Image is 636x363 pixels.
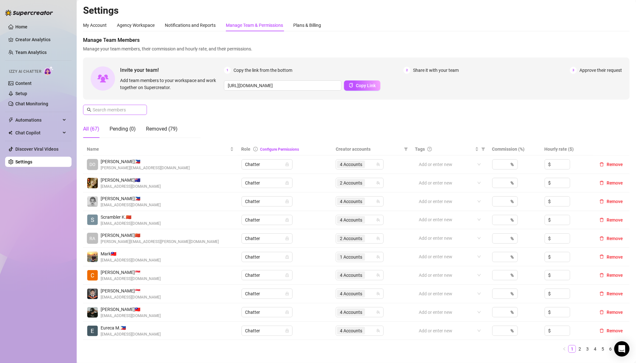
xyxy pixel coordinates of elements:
[579,67,622,74] span: Approve their request
[600,218,604,222] span: delete
[376,200,380,203] span: team
[101,287,161,294] span: [PERSON_NAME] 🇸🇬
[607,345,614,352] a: 6
[356,83,376,88] span: Copy Link
[403,67,410,74] span: 2
[101,232,219,239] span: [PERSON_NAME] 🇨🇳
[101,276,161,282] span: [EMAIL_ADDRESS][DOMAIN_NAME]
[101,221,161,227] span: [EMAIL_ADDRESS][DOMAIN_NAME]
[90,235,96,242] span: RA
[607,254,623,260] span: Remove
[117,22,155,29] div: Agency Workspace
[15,91,27,96] a: Setup
[226,22,283,29] div: Manage Team & Permissions
[563,347,566,351] span: left
[15,34,66,45] a: Creator Analytics
[561,345,568,353] li: Previous Page
[87,215,98,225] img: Scrambler Kawi
[101,257,161,263] span: [EMAIL_ADDRESS][DOMAIN_NAME]
[15,50,47,55] a: Team Analytics
[120,77,221,91] span: Add team members to your workspace and work together on Supercreator.
[101,269,161,276] span: [PERSON_NAME] 🇸🇬
[15,128,61,138] span: Chat Copilot
[597,308,626,316] button: Remove
[340,309,362,316] span: 4 Accounts
[340,161,362,168] span: 4 Accounts
[344,80,380,91] button: Copy Link
[9,69,41,75] span: Izzy AI Chatter
[83,22,107,29] div: My Account
[597,271,626,279] button: Remove
[337,253,365,261] span: 1 Accounts
[5,10,53,16] img: logo-BBDzfeDw.svg
[541,143,593,155] th: Hourly rate ($)
[101,306,161,313] span: [PERSON_NAME] 🇹🇼
[591,345,599,353] li: 4
[83,36,630,44] span: Manage Team Members
[110,125,136,133] div: Pending (0)
[340,290,362,297] span: 4 Accounts
[340,198,362,205] span: 4 Accounts
[285,218,289,222] span: lock
[285,237,289,240] span: lock
[8,131,12,135] img: Chat Copilot
[607,291,623,296] span: Remove
[600,162,604,167] span: delete
[584,345,591,353] li: 3
[340,235,362,242] span: 2 Accounts
[93,106,138,113] input: Search members
[15,159,32,164] a: Settings
[481,147,485,151] span: filter
[340,216,362,223] span: 4 Accounts
[87,289,98,299] img: Kyle Rodriguez
[285,200,289,203] span: lock
[337,327,365,335] span: 4 Accounts
[607,162,623,167] span: Remove
[87,146,229,153] span: Name
[245,252,289,262] span: Chatter
[83,125,99,133] div: All (67)
[592,345,599,352] a: 4
[614,341,630,357] div: Open Intercom Messenger
[568,345,576,353] li: 1
[607,310,623,315] span: Remove
[285,310,289,314] span: lock
[600,199,604,204] span: delete
[83,143,238,155] th: Name
[89,161,96,168] span: DO
[427,147,432,151] span: question-circle
[15,101,48,106] a: Chat Monitoring
[285,163,289,166] span: lock
[337,179,365,187] span: 2 Accounts
[245,197,289,206] span: Chatter
[404,147,408,151] span: filter
[561,345,568,353] button: left
[15,81,32,86] a: Content
[101,324,161,331] span: Eureca M. 🇵🇭
[285,329,289,333] span: lock
[165,22,216,29] div: Notifications and Reports
[576,345,584,353] li: 2
[101,294,161,300] span: [EMAIL_ADDRESS][DOMAIN_NAME]
[376,273,380,277] span: team
[101,331,161,337] span: [EMAIL_ADDRESS][DOMAIN_NAME]
[376,329,380,333] span: team
[607,217,623,223] span: Remove
[376,310,380,314] span: team
[87,108,91,112] span: search
[241,147,251,152] span: Role
[337,198,365,205] span: 4 Accounts
[101,313,161,319] span: [EMAIL_ADDRESS][DOMAIN_NAME]
[376,237,380,240] span: team
[597,179,626,187] button: Remove
[600,291,604,296] span: delete
[224,67,231,74] span: 1
[599,345,606,352] a: 5
[488,143,541,155] th: Commission (%)
[146,125,178,133] div: Removed (79)
[576,345,583,352] a: 2
[607,180,623,185] span: Remove
[569,345,576,352] a: 1
[120,66,224,74] span: Invite your team!
[337,308,365,316] span: 4 Accounts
